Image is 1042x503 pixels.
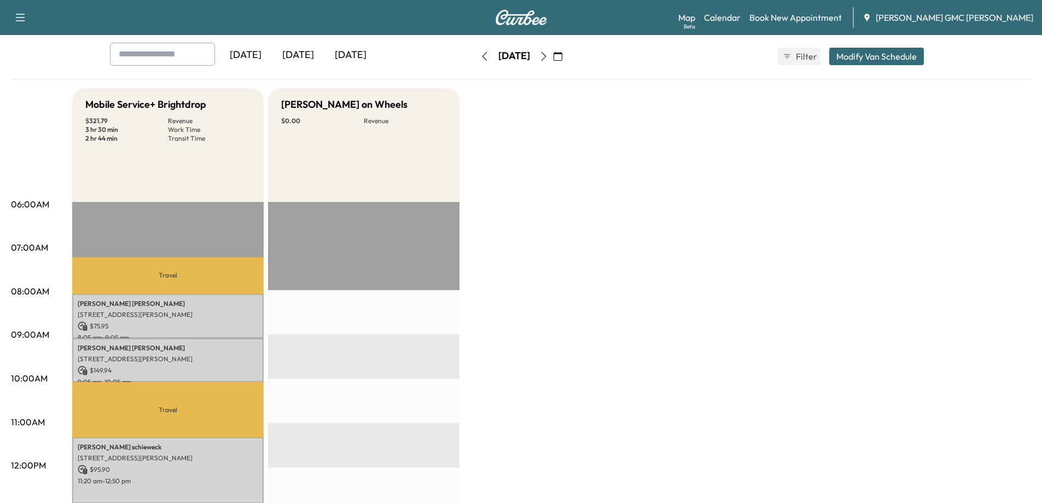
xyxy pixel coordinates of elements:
p: 2 hr 44 min [85,134,168,143]
h5: [PERSON_NAME] on Wheels [281,97,408,112]
p: $ 95.90 [78,465,258,475]
span: Filter [796,50,816,63]
p: $ 75.95 [78,321,258,331]
p: Revenue [364,117,446,125]
h5: Mobile Service+ Brightdrop [85,97,206,112]
div: [DATE] [324,43,377,68]
a: Calendar [704,11,741,24]
p: 10:00AM [11,372,48,385]
button: Filter [778,48,820,65]
p: Travel [72,257,264,294]
p: $ 149.94 [78,366,258,375]
img: Curbee Logo [495,10,548,25]
p: 09:00AM [11,328,49,341]
p: Transit Time [168,134,251,143]
p: $ 321.79 [85,117,168,125]
div: [DATE] [272,43,324,68]
div: [DATE] [498,49,530,63]
p: [PERSON_NAME] schieweck [78,443,258,452]
p: Work Time [168,125,251,134]
div: Beta [684,22,695,31]
span: [PERSON_NAME] GMC [PERSON_NAME] [876,11,1033,24]
p: 08:00AM [11,285,49,298]
p: 07:00AM [11,241,48,254]
p: 11:20 am - 12:50 pm [78,477,258,485]
button: Modify Van Schedule [829,48,924,65]
p: 11:00AM [11,415,45,429]
p: [STREET_ADDRESS][PERSON_NAME] [78,355,258,363]
p: [PERSON_NAME] [PERSON_NAME] [78,299,258,308]
p: [STREET_ADDRESS][PERSON_NAME] [78,454,258,462]
p: 9:05 am - 10:05 am [78,378,258,386]
p: $ 0.00 [281,117,364,125]
p: Travel [72,382,264,437]
p: Revenue [168,117,251,125]
a: Book New Appointment [749,11,842,24]
p: [PERSON_NAME] [PERSON_NAME] [78,344,258,352]
div: [DATE] [219,43,272,68]
a: MapBeta [678,11,695,24]
p: 06:00AM [11,198,49,211]
p: 3 hr 30 min [85,125,168,134]
p: 12:00PM [11,459,46,472]
p: [STREET_ADDRESS][PERSON_NAME] [78,310,258,319]
p: 8:05 am - 9:05 am [78,333,258,342]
